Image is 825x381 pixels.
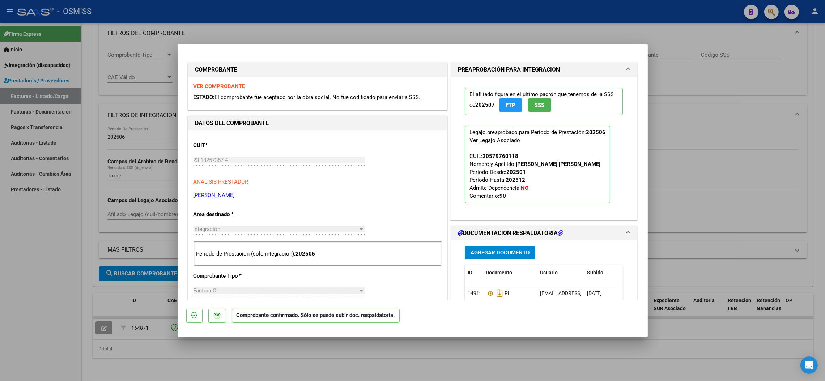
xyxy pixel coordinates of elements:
[465,246,535,259] button: Agregar Documento
[587,270,603,275] span: Subido
[486,291,509,296] span: Pl
[451,77,637,220] div: PREAPROBACIÓN PARA INTEGRACION
[194,191,442,200] p: [PERSON_NAME]
[584,265,620,281] datatable-header-cell: Subido
[516,161,600,167] strong: [PERSON_NAME] [PERSON_NAME]
[506,102,515,108] span: FTP
[471,249,530,256] span: Agregar Documento
[475,102,495,108] strong: 202507
[506,177,525,183] strong: 202512
[521,185,528,191] strong: NO
[194,94,215,100] span: ESTADO:
[458,65,560,74] h1: PREAPROBACIÓN PARA INTEGRACION
[451,226,637,240] mat-expansion-panel-header: DOCUMENTACIÓN RESPALDATORIA
[458,229,563,237] h1: DOCUMENTACIÓN RESPALDATORIA
[194,210,268,219] p: Area destinado *
[468,270,472,275] span: ID
[465,265,483,281] datatable-header-cell: ID
[465,126,610,203] p: Legajo preaprobado para Período de Prestación:
[469,136,520,144] div: Ver Legajo Asociado
[483,265,537,281] datatable-header-cell: Documento
[194,179,248,185] span: ANALISIS PRESTADOR
[506,169,526,175] strong: 202501
[499,98,522,112] button: FTP
[296,251,315,257] strong: 202506
[537,265,584,281] datatable-header-cell: Usuario
[586,129,605,136] strong: 202506
[535,102,544,108] span: SSS
[451,63,637,77] mat-expansion-panel-header: PREAPROBACIÓN PARA INTEGRACION
[468,290,485,296] span: 149192
[195,120,269,127] strong: DATOS DEL COMPROBANTE
[540,290,663,296] span: [EMAIL_ADDRESS][DOMAIN_NAME] - [PERSON_NAME]
[232,309,400,323] p: Comprobante confirmado. Sólo se puede subir doc. respaldatoria.
[194,226,221,232] span: Integración
[499,193,506,199] strong: 90
[195,66,238,73] strong: COMPROBANTE
[528,98,551,112] button: SSS
[194,272,268,280] p: Comprobante Tipo *
[486,270,512,275] span: Documento
[540,270,558,275] span: Usuario
[194,141,268,150] p: CUIT
[465,88,623,115] p: El afiliado figura en el ultimo padrón que tenemos de la SSS de
[196,250,439,258] p: Período de Prestación (sólo integración):
[469,193,506,199] span: Comentario:
[215,94,421,100] span: El comprobante fue aceptado por la obra social. No fue codificado para enviar a SSS.
[482,152,518,160] div: 20579760118
[194,83,245,90] a: VER COMPROBANTE
[800,356,818,374] div: Open Intercom Messenger
[587,290,602,296] span: [DATE]
[495,287,505,299] i: Descargar documento
[194,287,217,294] span: Factura C
[469,153,600,199] span: CUIL: Nombre y Apellido: Período Desde: Período Hasta: Admite Dependencia:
